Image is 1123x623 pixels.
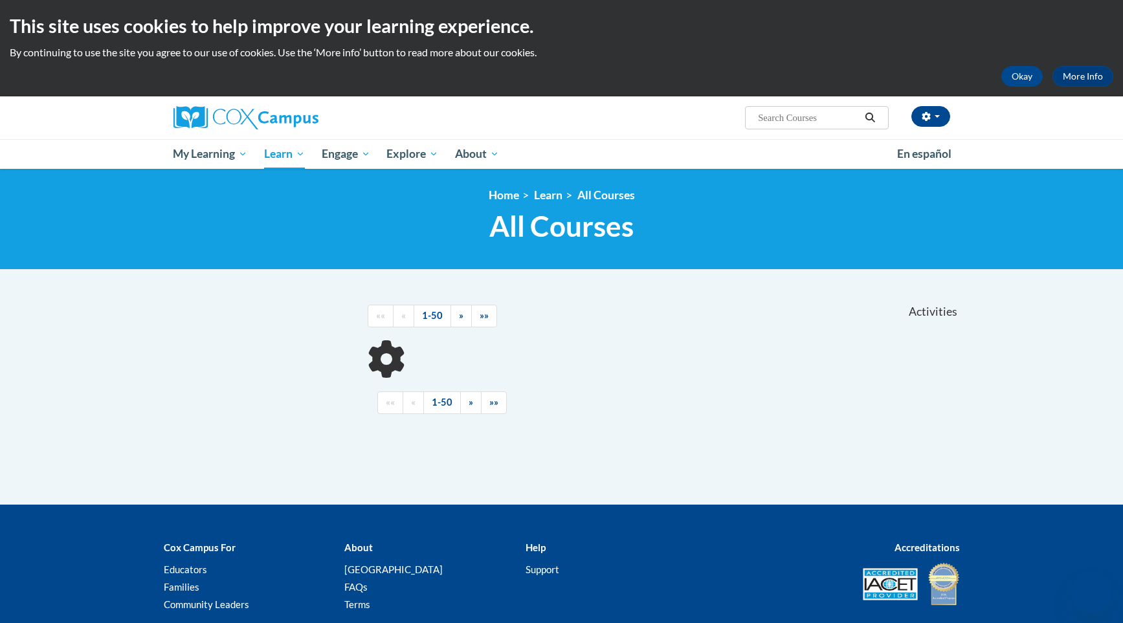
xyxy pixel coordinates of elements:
[377,391,403,414] a: Begining
[154,139,970,169] div: Main menu
[489,188,519,202] a: Home
[344,581,368,593] a: FAQs
[165,139,256,169] a: My Learning
[889,140,960,168] a: En español
[757,110,860,126] input: Search Courses
[526,541,546,553] b: Help
[1052,66,1113,87] a: More Info
[471,305,497,327] a: End
[386,146,438,162] span: Explore
[469,397,473,408] span: »
[344,541,373,553] b: About
[450,305,472,327] a: Next
[173,106,318,129] img: Cox Campus
[344,598,370,610] a: Terms
[1001,66,1043,87] button: Okay
[423,391,461,414] a: 1-50
[860,110,880,126] button: Search
[895,541,960,553] b: Accreditations
[10,13,1113,39] h2: This site uses cookies to help improve your learning experience.
[344,563,443,575] a: [GEOGRAPHIC_DATA]
[10,45,1113,60] p: By continuing to use the site you agree to our use of cookies. Use the ‘More info’ button to read...
[480,310,489,321] span: »»
[911,106,950,127] button: Account Settings
[393,305,414,327] a: Previous
[534,188,562,202] a: Learn
[897,147,951,160] span: En español
[577,188,635,202] a: All Courses
[455,146,499,162] span: About
[526,563,559,575] a: Support
[378,139,447,169] a: Explore
[264,146,305,162] span: Learn
[173,146,247,162] span: My Learning
[164,541,236,553] b: Cox Campus For
[863,568,918,600] img: Accredited IACET® Provider
[368,305,394,327] a: Begining
[459,310,463,321] span: »
[322,146,370,162] span: Engage
[414,305,451,327] a: 1-50
[403,391,424,414] a: Previous
[401,310,406,321] span: «
[411,397,416,408] span: «
[1071,571,1113,613] iframe: Button to launch messaging window
[928,562,960,607] img: IDA® Accredited
[489,209,634,243] span: All Courses
[164,563,207,575] a: Educators
[376,310,385,321] span: ««
[164,598,249,610] a: Community Leaders
[386,397,395,408] span: ««
[460,391,482,414] a: Next
[173,106,419,129] a: Cox Campus
[164,581,199,593] a: Families
[489,397,498,408] span: »»
[909,305,957,319] span: Activities
[256,139,313,169] a: Learn
[481,391,507,414] a: End
[313,139,379,169] a: Engage
[447,139,507,169] a: About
